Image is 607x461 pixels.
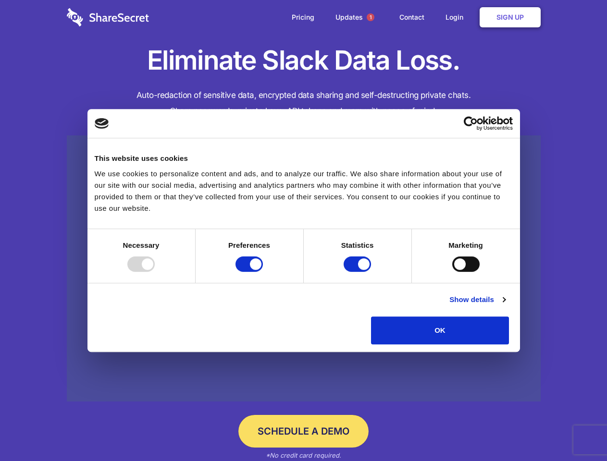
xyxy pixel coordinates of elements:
strong: Statistics [341,241,374,249]
a: Wistia video thumbnail [67,135,541,402]
div: We use cookies to personalize content and ads, and to analyze our traffic. We also share informat... [95,168,513,214]
strong: Marketing [448,241,483,249]
img: logo-wordmark-white-trans-d4663122ce5f474addd5e946df7df03e33cb6a1c49d2221995e7729f52c070b2.svg [67,8,149,26]
a: Sign Up [480,7,541,27]
strong: Necessary [123,241,160,249]
em: *No credit card required. [266,451,341,459]
button: OK [371,316,509,344]
a: Usercentrics Cookiebot - opens in a new window [429,116,513,131]
a: Show details [449,294,505,305]
a: Contact [390,2,434,32]
a: Login [436,2,478,32]
strong: Preferences [228,241,270,249]
span: 1 [367,13,374,21]
img: logo [95,118,109,129]
h4: Auto-redaction of sensitive data, encrypted data sharing and self-destructing private chats. Shar... [67,87,541,119]
a: Schedule a Demo [238,415,369,448]
h1: Eliminate Slack Data Loss. [67,43,541,78]
div: This website uses cookies [95,153,513,164]
a: Pricing [282,2,324,32]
